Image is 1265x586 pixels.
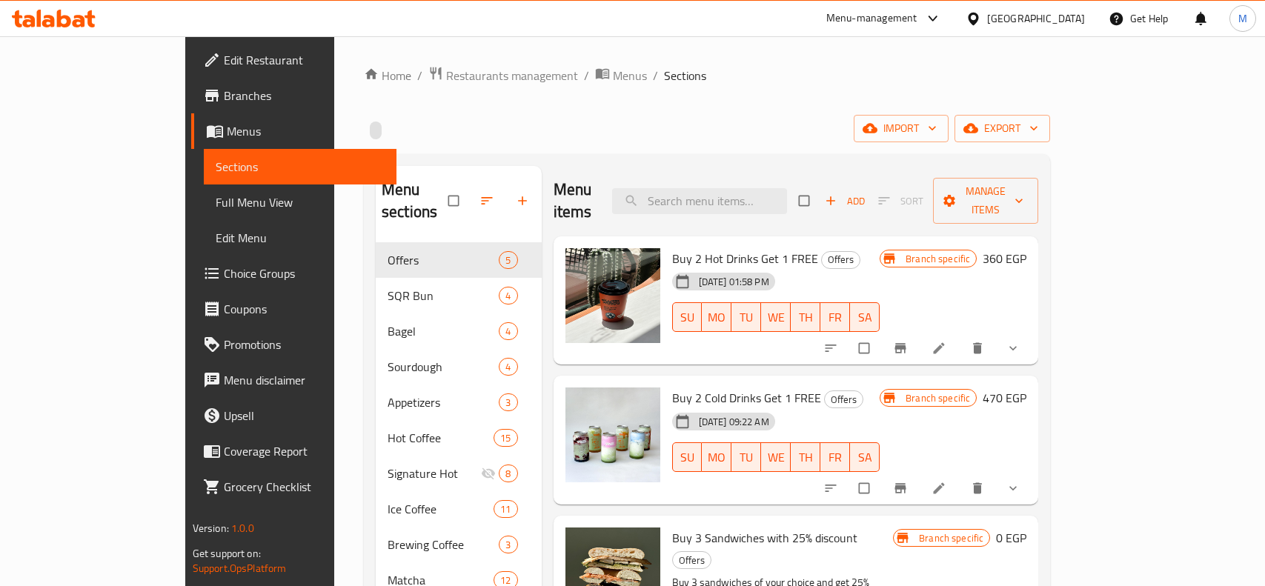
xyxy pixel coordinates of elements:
[439,187,471,215] span: Select all sections
[227,122,385,140] span: Menus
[856,447,874,468] span: SA
[826,10,917,27] div: Menu-management
[499,251,517,269] div: items
[224,87,385,104] span: Branches
[204,220,396,256] a: Edit Menu
[824,390,863,408] div: Offers
[672,387,821,409] span: Buy 2 Cold Drinks Get 1 FREE
[983,387,1026,408] h6: 470 EGP
[388,251,499,269] span: Offers
[679,307,697,328] span: SU
[945,182,1026,219] span: Manage items
[388,393,499,411] span: Appetizers
[791,442,820,472] button: TH
[820,302,850,332] button: FR
[797,447,814,468] span: TH
[224,371,385,389] span: Menu disclaimer
[388,465,481,482] div: Signature Hot
[376,491,542,527] div: Ice Coffee11
[954,115,1050,142] button: export
[826,307,844,328] span: FR
[821,190,869,213] span: Add item
[191,256,396,291] a: Choice Groups
[388,322,499,340] div: Bagel
[388,358,499,376] span: Sourdough
[987,10,1085,27] div: [GEOGRAPHIC_DATA]
[224,264,385,282] span: Choice Groups
[866,119,937,138] span: import
[376,313,542,349] div: Bagel4
[499,322,517,340] div: items
[376,278,542,313] div: SQR Bun4
[983,248,1026,269] h6: 360 EGP
[216,193,385,211] span: Full Menu View
[191,469,396,505] a: Grocery Checklist
[376,384,542,420] div: Appetizers3
[850,442,880,472] button: SA
[797,307,814,328] span: TH
[933,178,1038,224] button: Manage items
[672,442,703,472] button: SU
[814,472,850,505] button: sort-choices
[814,332,850,364] button: sort-choices
[869,190,933,213] span: Select section first
[737,447,755,468] span: TU
[672,527,857,549] span: Buy 3 Sandwiches with 25% discount
[376,242,542,278] div: Offers5
[761,442,791,472] button: WE
[216,229,385,247] span: Edit Menu
[761,302,791,332] button: WE
[499,289,517,303] span: 4
[884,332,920,364] button: Branch-specific-item
[388,500,494,518] span: Ice Coffee
[499,396,517,410] span: 3
[826,447,844,468] span: FR
[191,398,396,433] a: Upsell
[854,115,949,142] button: import
[884,472,920,505] button: Branch-specific-item
[767,447,785,468] span: WE
[708,307,726,328] span: MO
[494,500,517,518] div: items
[499,287,517,304] div: items
[612,188,787,214] input: search
[913,531,989,545] span: Branch specific
[584,67,589,84] li: /
[499,324,517,339] span: 4
[499,536,517,553] div: items
[672,247,818,270] span: Buy 2 Hot Drinks Get 1 FREE
[499,465,517,482] div: items
[731,302,761,332] button: TU
[204,184,396,220] a: Full Menu View
[996,527,1026,548] h6: 0 EGP
[702,442,731,472] button: MO
[737,307,755,328] span: TU
[376,456,542,491] div: Signature Hot8
[388,287,499,304] span: SQR Bun
[191,291,396,327] a: Coupons
[494,429,517,447] div: items
[382,179,448,223] h2: Menu sections
[1006,341,1020,356] svg: Show Choices
[376,420,542,456] div: Hot Coffee15
[388,536,499,553] div: Brewing Coffee
[204,149,396,184] a: Sections
[364,66,1050,85] nav: breadcrumb
[790,187,821,215] span: Select section
[825,193,865,210] span: Add
[499,358,517,376] div: items
[1238,10,1247,27] span: M
[417,67,422,84] li: /
[376,349,542,384] div: Sourdough4
[499,393,517,411] div: items
[554,179,595,223] h2: Menu items
[499,253,517,267] span: 5
[471,184,506,217] span: Sort sections
[224,336,385,353] span: Promotions
[191,42,396,78] a: Edit Restaurant
[216,158,385,176] span: Sections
